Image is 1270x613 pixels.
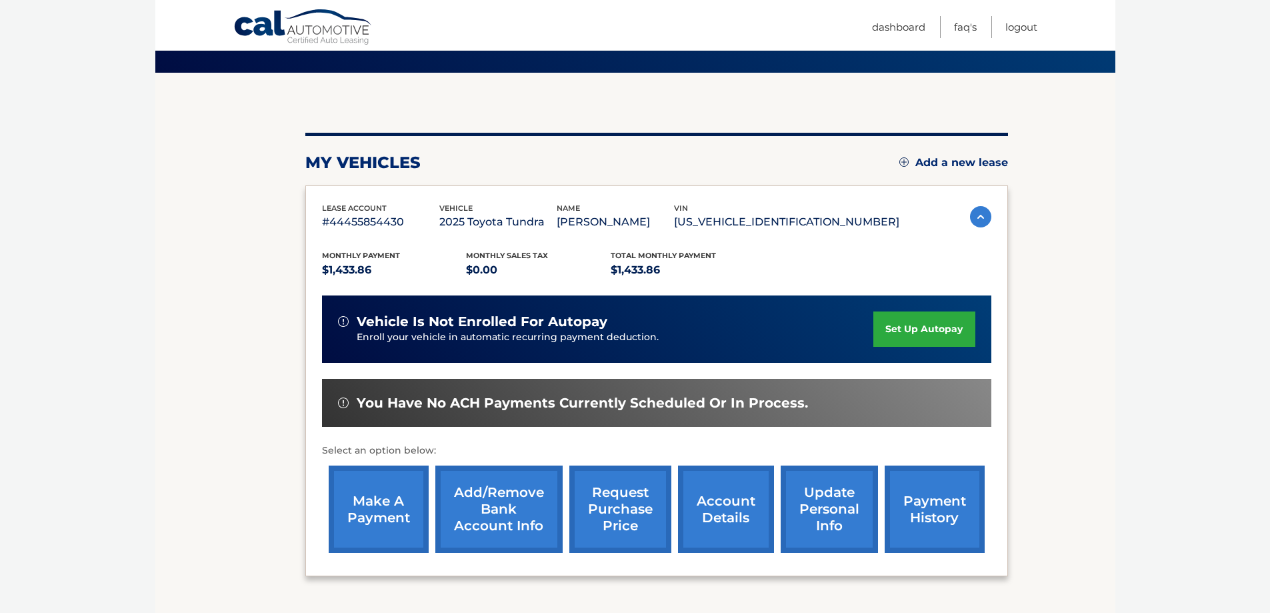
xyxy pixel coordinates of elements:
span: Monthly sales Tax [466,251,548,260]
span: vehicle [439,203,473,213]
span: vin [674,203,688,213]
p: #44455854430 [322,213,439,231]
p: $1,433.86 [611,261,755,279]
a: update personal info [781,466,878,553]
span: name [557,203,580,213]
a: request purchase price [569,466,671,553]
p: [US_VEHICLE_IDENTIFICATION_NUMBER] [674,213,899,231]
a: Add a new lease [899,156,1008,169]
p: Enroll your vehicle in automatic recurring payment deduction. [357,330,874,345]
h2: my vehicles [305,153,421,173]
p: 2025 Toyota Tundra [439,213,557,231]
a: account details [678,466,774,553]
a: set up autopay [873,312,975,347]
span: lease account [322,203,387,213]
p: [PERSON_NAME] [557,213,674,231]
img: alert-white.svg [338,398,349,408]
img: alert-white.svg [338,316,349,327]
p: $0.00 [466,261,611,279]
a: Cal Automotive [233,9,373,47]
a: make a payment [329,466,429,553]
span: Monthly Payment [322,251,400,260]
a: Add/Remove bank account info [435,466,563,553]
span: Total Monthly Payment [611,251,716,260]
a: Dashboard [872,16,925,38]
img: add.svg [899,157,909,167]
a: payment history [885,466,985,553]
p: Select an option below: [322,443,991,459]
p: $1,433.86 [322,261,467,279]
img: accordion-active.svg [970,206,991,227]
a: FAQ's [954,16,977,38]
a: Logout [1005,16,1037,38]
span: vehicle is not enrolled for autopay [357,314,607,330]
span: You have no ACH payments currently scheduled or in process. [357,395,808,412]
